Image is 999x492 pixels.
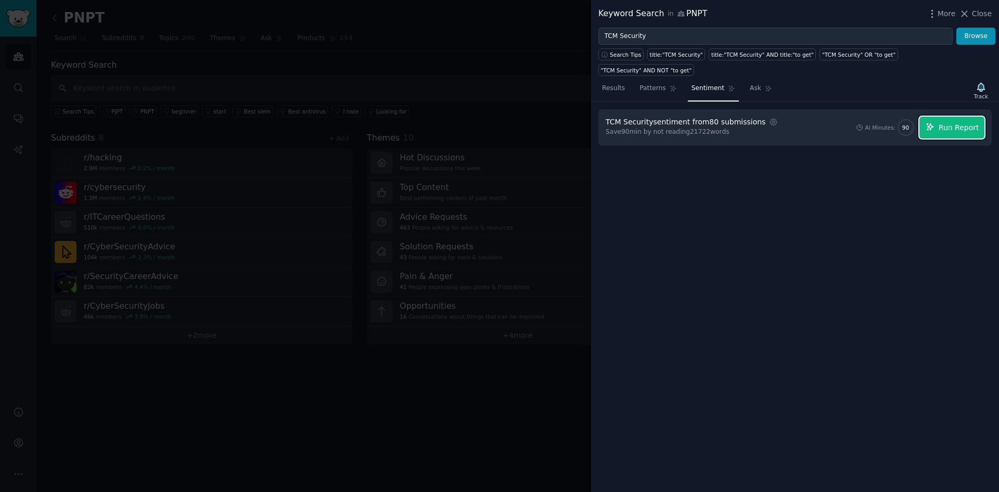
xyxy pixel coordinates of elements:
[972,8,992,19] span: Close
[598,48,644,60] button: Search Tips
[598,80,629,102] a: Results
[819,48,898,60] a: "TCM Security" OR "to get"
[974,93,988,100] div: Track
[647,48,705,60] a: title:"TCM Security"
[598,7,707,20] div: Keyword Search PNPT
[691,84,724,93] span: Sentiment
[927,8,956,19] button: More
[650,51,703,58] div: title:"TCM Security"
[606,128,780,137] div: Save 90 min by not reading 21722 words
[598,28,953,45] input: Try a keyword related to your business
[606,117,765,128] div: TCM Security sentiment from 80 submissions
[959,8,992,19] button: Close
[956,28,995,45] button: Browse
[636,80,680,102] a: Patterns
[746,80,776,102] a: Ask
[939,122,979,133] span: Run Report
[668,9,673,19] span: in
[822,51,895,58] div: "TCM Security" OR "to get"
[938,8,956,19] span: More
[639,84,665,93] span: Patterns
[709,48,816,60] a: title:"TCM Security" AND title:"to get"
[970,80,992,102] button: Track
[750,84,761,93] span: Ask
[711,51,814,58] div: title:"TCM Security" AND title:"to get"
[601,67,692,74] div: "TCM Security" AND NOT "to get"
[688,80,739,102] a: Sentiment
[902,124,909,131] span: 90
[919,117,984,138] button: Run Report
[602,84,625,93] span: Results
[598,64,694,76] a: "TCM Security" AND NOT "to get"
[865,124,896,131] div: AI Minutes:
[610,51,642,58] span: Search Tips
